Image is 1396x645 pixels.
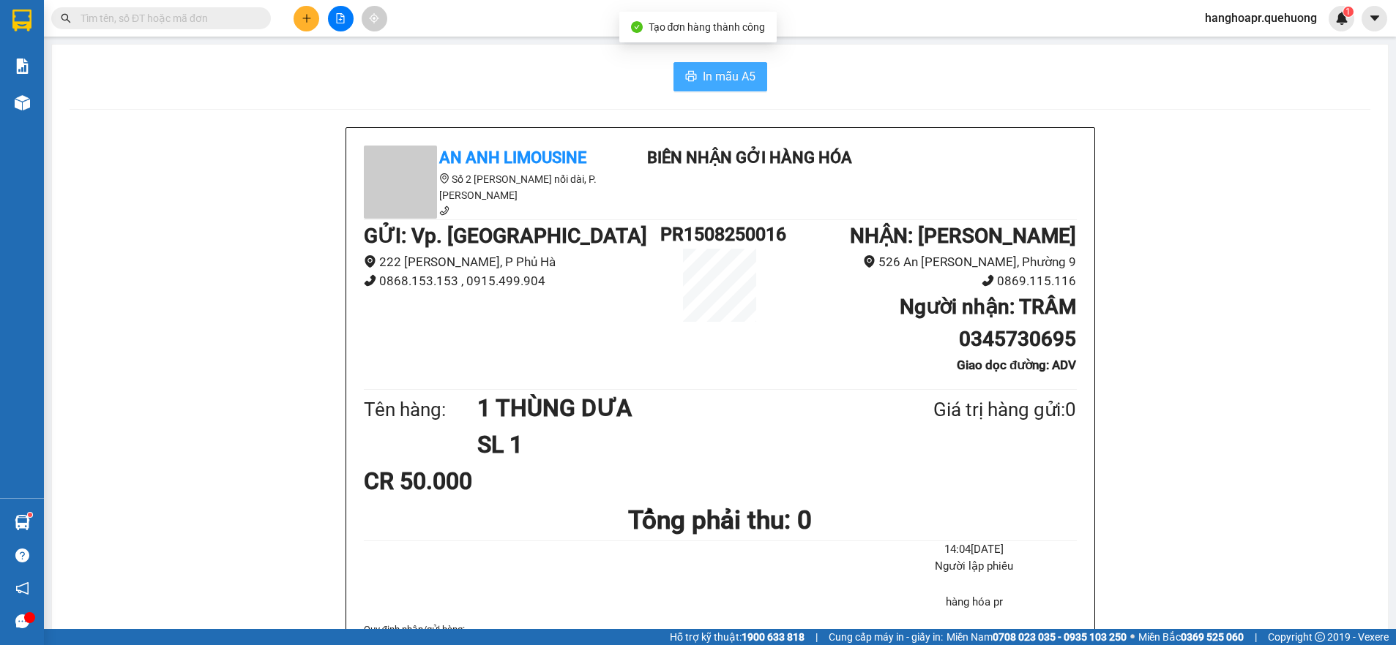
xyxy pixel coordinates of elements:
[364,255,376,268] span: environment
[369,13,379,23] span: aim
[15,515,30,530] img: warehouse-icon
[12,10,31,31] img: logo-vxr
[649,21,766,33] span: Tạo đơn hàng thành công
[685,70,697,84] span: printer
[364,271,661,291] li: 0868.153.153 , 0915.499.904
[364,500,1077,540] h1: Tổng phải thu: 0
[364,395,478,425] div: Tên hàng:
[647,148,852,167] b: Biên nhận gởi hàng hóa
[362,6,387,31] button: aim
[703,67,755,86] span: In mẫu A5
[94,21,141,140] b: Biên nhận gởi hàng hóa
[993,631,1127,643] strong: 0708 023 035 - 0935 103 250
[364,274,376,287] span: phone
[1130,634,1135,640] span: ⚪️
[1343,7,1354,17] sup: 1
[863,255,876,268] span: environment
[364,171,627,203] li: Số 2 [PERSON_NAME] nối dài, P. [PERSON_NAME]
[815,629,818,645] span: |
[872,541,1076,559] li: 14:04[DATE]
[1181,631,1244,643] strong: 0369 525 060
[335,13,346,23] span: file-add
[328,6,354,31] button: file-add
[1193,9,1329,27] span: hanghoapr.quehuong
[1368,12,1381,25] span: caret-down
[61,13,71,23] span: search
[15,614,29,628] span: message
[15,548,29,562] span: question-circle
[829,629,943,645] span: Cung cấp máy in - giấy in:
[15,581,29,595] span: notification
[1345,7,1351,17] span: 1
[1255,629,1257,645] span: |
[1362,6,1387,31] button: caret-down
[28,513,32,517] sup: 1
[872,558,1076,576] li: Người lập phiếu
[294,6,319,31] button: plus
[862,395,1076,425] div: Giá trị hàng gửi: 0
[631,21,643,33] span: check-circle
[900,295,1076,351] b: Người nhận : TRÂM 0345730695
[18,94,81,163] b: An Anh Limousine
[15,95,30,110] img: warehouse-icon
[872,594,1076,611] li: hàng hóa pr
[439,205,449,216] span: phone
[439,173,449,184] span: environment
[850,224,1076,248] b: NHẬN : [PERSON_NAME]
[364,224,647,248] b: GỬI : Vp. [GEOGRAPHIC_DATA]
[1315,632,1325,642] span: copyright
[439,148,586,167] b: An Anh Limousine
[302,13,312,23] span: plus
[1138,629,1244,645] span: Miền Bắc
[364,463,599,499] div: CR 50.000
[364,252,661,272] li: 222 [PERSON_NAME], P Phủ Hà
[477,426,862,463] h1: SL 1
[660,220,779,249] h1: PR1508250016
[1335,12,1348,25] img: icon-new-feature
[957,358,1076,372] b: Giao dọc đường: ADV
[947,629,1127,645] span: Miền Nam
[673,62,767,91] button: printerIn mẫu A5
[15,59,30,74] img: solution-icon
[670,629,805,645] span: Hỗ trợ kỹ thuật:
[81,10,253,26] input: Tìm tên, số ĐT hoặc mã đơn
[477,390,862,426] h1: 1 THÙNG DƯA
[780,271,1077,291] li: 0869.115.116
[742,631,805,643] strong: 1900 633 818
[982,274,994,287] span: phone
[780,252,1077,272] li: 526 An [PERSON_NAME], Phường 9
